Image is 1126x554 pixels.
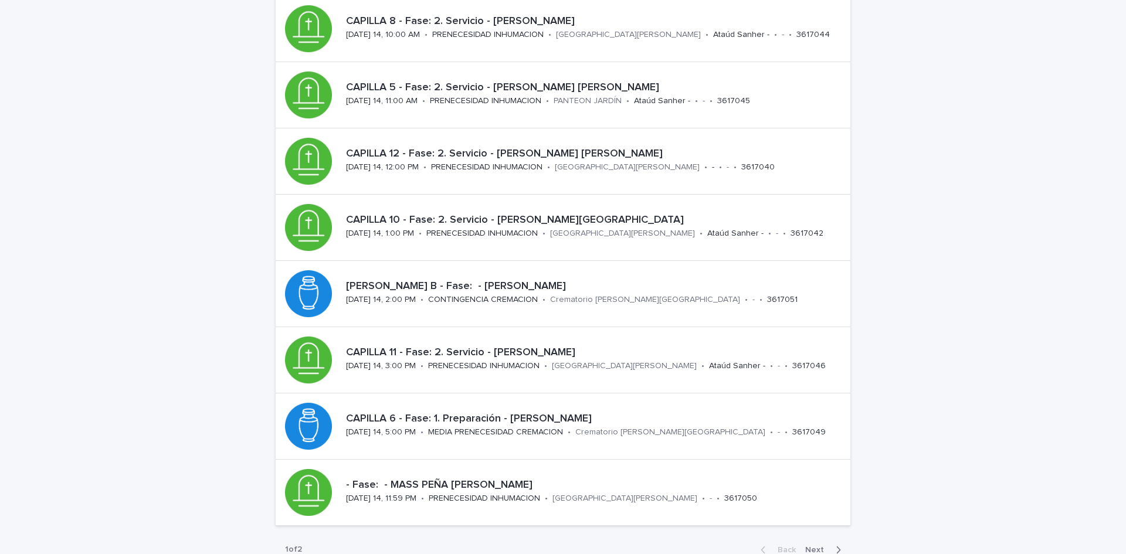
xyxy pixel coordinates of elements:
[346,346,846,359] p: CAPILLA 11 - Fase: 2. Servicio - [PERSON_NAME]
[759,295,762,305] p: •
[706,30,708,40] p: •
[717,494,720,504] p: •
[710,96,713,106] p: •
[431,162,542,172] p: PRENECESIDAD INHUMACION
[792,427,826,437] p: 3617049
[422,96,425,106] p: •
[546,96,549,106] p: •
[709,361,765,371] p: Ataúd Sanher -
[555,162,700,172] p: [GEOGRAPHIC_DATA][PERSON_NAME]
[420,295,423,305] p: •
[727,162,729,172] p: -
[776,229,778,239] p: -
[346,427,416,437] p: [DATE] 14, 5:00 PM
[771,546,796,554] span: Back
[550,229,695,239] p: [GEOGRAPHIC_DATA][PERSON_NAME]
[346,96,418,106] p: [DATE] 14, 11:00 AM
[550,295,740,305] p: Crematorio [PERSON_NAME][GEOGRAPHIC_DATA]
[346,214,846,227] p: CAPILLA 10 - Fase: 2. Servicio - [PERSON_NAME][GEOGRAPHIC_DATA]
[792,361,826,371] p: 3617046
[276,128,850,195] a: CAPILLA 12 - Fase: 2. Servicio - [PERSON_NAME] [PERSON_NAME][DATE] 14, 12:00 PM•PRENECESIDAD INHU...
[548,30,551,40] p: •
[556,30,701,40] p: [GEOGRAPHIC_DATA][PERSON_NAME]
[426,229,538,239] p: PRENECESIDAD INHUMACION
[552,494,697,504] p: [GEOGRAPHIC_DATA][PERSON_NAME]
[778,361,780,371] p: -
[724,494,757,504] p: 3617050
[346,280,846,293] p: [PERSON_NAME] B - Fase: - [PERSON_NAME]
[276,327,850,393] a: CAPILLA 11 - Fase: 2. Servicio - [PERSON_NAME][DATE] 14, 3:00 PM•PRENECESIDAD INHUMACION•[GEOGRAP...
[429,494,540,504] p: PRENECESIDAD INHUMACION
[717,96,750,106] p: 3617045
[752,295,755,305] p: -
[428,295,538,305] p: CONTINGENCIA CREMACION
[346,479,846,492] p: - Fase: - MASS PEÑA [PERSON_NAME]
[346,162,419,172] p: [DATE] 14, 12:00 PM
[702,494,705,504] p: •
[425,30,428,40] p: •
[782,30,784,40] p: -
[734,162,737,172] p: •
[774,30,777,40] p: •
[419,229,422,239] p: •
[346,361,416,371] p: [DATE] 14, 3:00 PM
[346,229,414,239] p: [DATE] 14, 1:00 PM
[542,229,545,239] p: •
[346,15,846,28] p: CAPILLA 8 - Fase: 2. Servicio - [PERSON_NAME]
[712,162,714,172] p: -
[789,30,792,40] p: •
[695,96,698,106] p: •
[346,295,416,305] p: [DATE] 14, 2:00 PM
[421,494,424,504] p: •
[552,361,697,371] p: [GEOGRAPHIC_DATA][PERSON_NAME]
[745,295,748,305] p: •
[770,427,773,437] p: •
[704,162,707,172] p: •
[554,96,622,106] p: PANTEON JARDÍN
[276,62,850,128] a: CAPILLA 5 - Fase: 2. Servicio - [PERSON_NAME] [PERSON_NAME][DATE] 14, 11:00 AM•PRENECESIDAD INHUM...
[545,494,548,504] p: •
[547,162,550,172] p: •
[785,361,788,371] p: •
[432,30,544,40] p: PRENECESIDAD INHUMACION
[710,494,712,504] p: -
[346,494,416,504] p: [DATE] 14, 11:59 PM
[575,427,765,437] p: Crematorio [PERSON_NAME][GEOGRAPHIC_DATA]
[346,413,846,426] p: CAPILLA 6 - Fase: 1. Preparación - [PERSON_NAME]
[276,261,850,327] a: [PERSON_NAME] B - Fase: - [PERSON_NAME][DATE] 14, 2:00 PM•CONTINGENCIA CREMACION•Crematorio [PERS...
[783,229,786,239] p: •
[767,295,798,305] p: 3617051
[420,361,423,371] p: •
[544,361,547,371] p: •
[346,148,846,161] p: CAPILLA 12 - Fase: 2. Servicio - [PERSON_NAME] [PERSON_NAME]
[719,162,722,172] p: •
[741,162,775,172] p: 3617040
[423,162,426,172] p: •
[700,229,703,239] p: •
[430,96,541,106] p: PRENECESIDAD INHUMACION
[713,30,769,40] p: Ataúd Sanher -
[796,30,830,40] p: 3617044
[791,229,823,239] p: 3617042
[346,30,420,40] p: [DATE] 14, 10:00 AM
[701,361,704,371] p: •
[707,229,764,239] p: Ataúd Sanher -
[276,195,850,261] a: CAPILLA 10 - Fase: 2. Servicio - [PERSON_NAME][GEOGRAPHIC_DATA][DATE] 14, 1:00 PM•PRENECESIDAD IN...
[428,427,563,437] p: MEDIA PRENECESIDAD CREMACION
[778,427,780,437] p: -
[568,427,571,437] p: •
[428,361,540,371] p: PRENECESIDAD INHUMACION
[346,81,846,94] p: CAPILLA 5 - Fase: 2. Servicio - [PERSON_NAME] [PERSON_NAME]
[626,96,629,106] p: •
[768,229,771,239] p: •
[634,96,690,106] p: Ataúd Sanher -
[542,295,545,305] p: •
[770,361,773,371] p: •
[785,427,788,437] p: •
[703,96,705,106] p: -
[276,393,850,460] a: CAPILLA 6 - Fase: 1. Preparación - [PERSON_NAME][DATE] 14, 5:00 PM•MEDIA PRENECESIDAD CREMACION•C...
[420,427,423,437] p: •
[805,546,831,554] span: Next
[276,460,850,526] a: - Fase: - MASS PEÑA [PERSON_NAME][DATE] 14, 11:59 PM•PRENECESIDAD INHUMACION•[GEOGRAPHIC_DATA][PE...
